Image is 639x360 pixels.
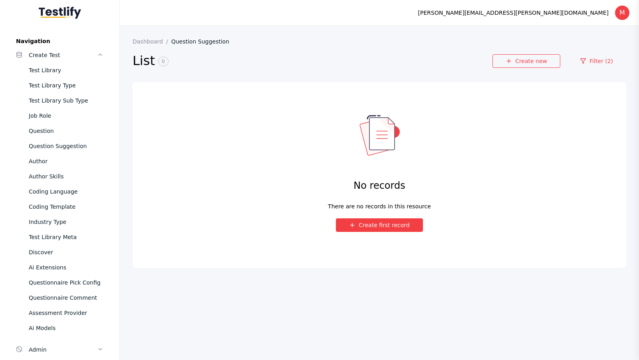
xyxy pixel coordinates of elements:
[10,63,110,78] a: Test Library
[615,6,629,20] div: M
[171,38,236,45] a: Question Suggestion
[10,245,110,260] a: Discover
[10,169,110,184] a: Author Skills
[10,275,110,290] a: Questionnaire Pick Config
[567,54,626,68] a: Filter (2)
[158,57,169,66] span: 0
[10,290,110,305] a: Questionnaire Comment
[29,126,103,136] div: Question
[10,108,110,123] a: Job Role
[29,172,103,181] div: Author Skills
[10,260,110,275] a: Ai Extensions
[10,78,110,93] a: Test Library Type
[133,53,492,69] h2: List
[29,81,103,90] div: Test Library Type
[39,6,81,19] img: Testlify - Backoffice
[29,293,103,303] div: Questionnaire Comment
[10,214,110,229] a: Industry Type
[353,179,405,192] h4: No records
[29,187,103,196] div: Coding Language
[29,50,97,60] div: Create Test
[29,111,103,121] div: Job Role
[10,138,110,154] a: Question Suggestion
[29,232,103,242] div: Test Library Meta
[336,218,423,232] button: Create first record
[10,320,110,336] a: Ai Models
[10,154,110,169] a: Author
[29,65,103,75] div: Test Library
[29,308,103,318] div: Assessment Provider
[29,323,103,333] div: Ai Models
[29,217,103,227] div: Industry Type
[418,8,609,18] div: [PERSON_NAME][EMAIL_ADDRESS][PERSON_NAME][DOMAIN_NAME]
[29,345,97,354] div: Admin
[492,54,560,68] a: Create new
[29,141,103,151] div: Question Suggestion
[29,96,103,105] div: Test Library Sub Type
[133,38,171,45] a: Dashboard
[10,123,110,138] a: Question
[10,305,110,320] a: Assessment Provider
[10,93,110,108] a: Test Library Sub Type
[10,199,110,214] a: Coding Template
[10,184,110,199] a: Coding Language
[29,156,103,166] div: Author
[10,38,110,44] label: Navigation
[29,278,103,287] div: Questionnaire Pick Config
[29,263,103,272] div: Ai Extensions
[29,247,103,257] div: Discover
[29,202,103,212] div: Coding Template
[10,229,110,245] a: Test Library Meta
[328,202,431,206] div: There are no records in this resource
